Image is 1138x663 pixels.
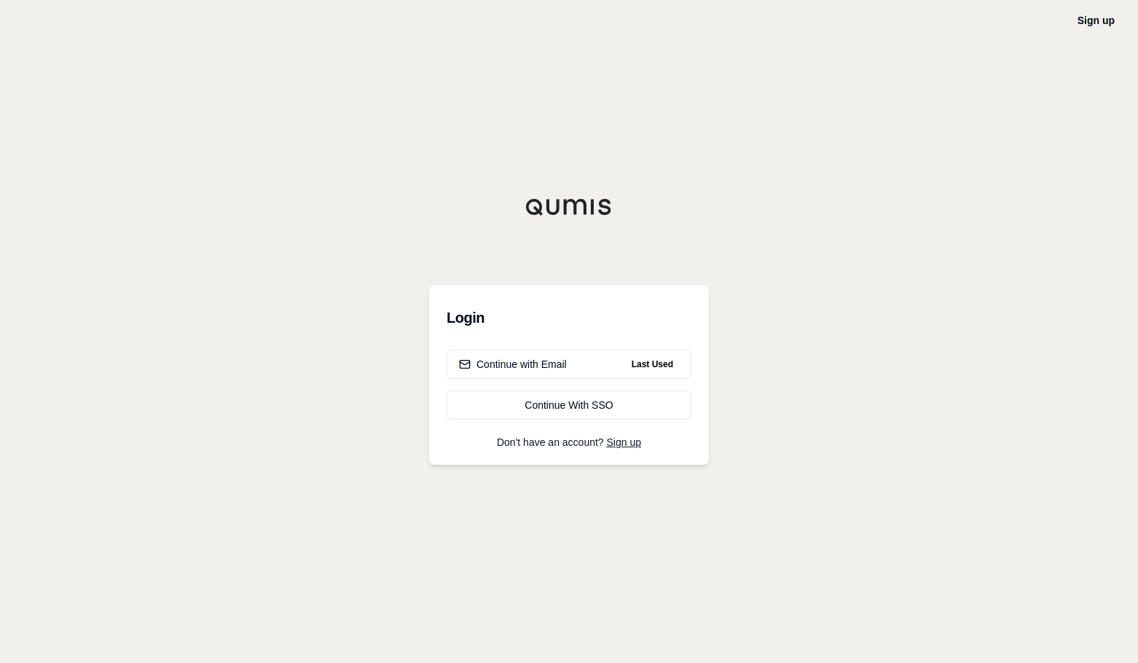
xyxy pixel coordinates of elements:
a: Sign up [607,436,641,448]
a: Sign up [1078,15,1115,26]
p: Don't have an account? [447,437,691,447]
span: Last Used [626,356,679,373]
h3: Login [447,303,691,332]
div: Continue With SSO [459,398,679,412]
img: Qumis [525,198,613,216]
button: Continue with EmailLast Used [447,350,691,379]
div: Continue with Email [459,357,567,372]
a: Continue With SSO [447,391,691,420]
